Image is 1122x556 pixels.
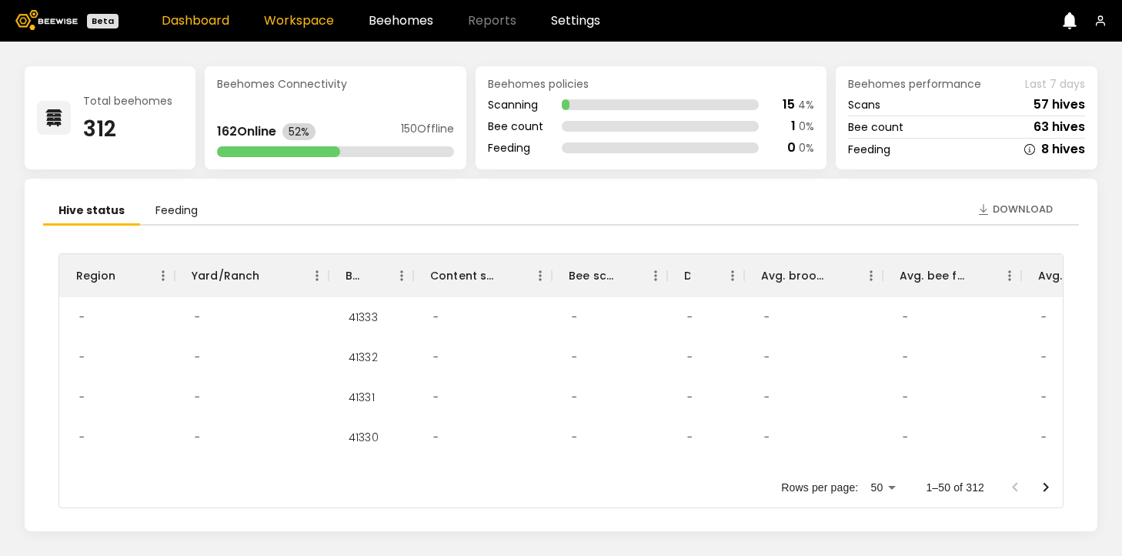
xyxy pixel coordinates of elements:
[1041,143,1085,156] div: 8 hives
[359,265,381,286] button: Sort
[260,265,282,286] button: Sort
[890,337,920,377] div: -
[421,297,451,337] div: -
[468,15,516,27] span: Reports
[67,457,97,497] div: -
[848,144,890,155] div: Feeding
[87,14,119,28] div: Beta
[421,417,451,457] div: -
[488,99,543,110] div: Scanning
[336,337,390,377] div: 41332
[781,480,858,495] p: Rows per page:
[998,264,1021,287] button: Menu
[264,15,334,27] a: Workspace
[613,265,635,286] button: Sort
[752,457,782,497] div: -
[559,337,589,377] div: -
[488,121,543,132] div: Bee count
[336,417,391,457] div: 41330
[848,99,880,110] div: Scans
[59,254,175,297] div: Region
[552,254,667,297] div: Bee scan hives
[306,264,329,287] button: Menu
[162,15,229,27] a: Dashboard
[752,297,782,337] div: -
[644,264,667,287] button: Menu
[900,254,967,297] div: Avg. bee frames
[336,377,387,417] div: 41331
[559,457,589,497] div: -
[799,121,814,132] div: 0 %
[115,265,137,286] button: Sort
[529,264,552,287] button: Menu
[926,480,984,495] p: 1–50 of 312
[744,254,883,297] div: Avg. brood frames
[15,10,78,30] img: Beewise logo
[175,254,329,297] div: Yard/Ranch
[1029,417,1059,457] div: -
[752,377,782,417] div: -
[798,99,814,110] div: 4 %
[1030,472,1061,503] button: Go to next page
[76,254,115,297] div: Region
[1029,337,1059,377] div: -
[83,95,172,106] div: Total beehomes
[752,417,782,457] div: -
[559,377,589,417] div: -
[890,457,920,497] div: -
[799,142,814,153] div: 0 %
[421,457,451,497] div: -
[488,142,543,153] div: Feeding
[675,297,705,337] div: -
[675,417,705,457] div: -
[182,457,212,497] div: -
[67,297,97,337] div: -
[684,254,690,297] div: Dead hives
[848,79,981,89] span: Beehomes performance
[761,254,829,297] div: Avg. brood frames
[67,417,97,457] div: -
[993,202,1053,217] span: Download
[890,377,920,417] div: -
[883,254,1021,297] div: Avg. bee frames
[488,79,815,89] div: Beehomes policies
[675,377,705,417] div: -
[182,337,212,377] div: -
[787,142,796,154] div: 0
[1025,79,1085,89] span: Last 7 days
[864,477,901,499] div: 50
[675,337,705,377] div: -
[667,254,744,297] div: Dead hives
[67,377,97,417] div: -
[217,79,454,89] div: Beehomes Connectivity
[413,254,552,297] div: Content scan hives
[182,417,212,457] div: -
[1029,457,1059,497] div: -
[401,123,454,140] div: 150 Offline
[1034,121,1085,133] div: 63 hives
[559,417,589,457] div: -
[336,457,391,497] div: 41329
[83,119,172,140] div: 312
[498,265,519,286] button: Sort
[860,264,883,287] button: Menu
[336,297,390,337] div: 41333
[1038,254,1106,297] div: Avg. honey frames
[721,264,744,287] button: Menu
[559,297,589,337] div: -
[182,377,212,417] div: -
[390,264,413,287] button: Menu
[369,15,433,27] a: Beehomes
[783,99,795,111] div: 15
[421,337,451,377] div: -
[152,264,175,287] button: Menu
[1029,377,1059,417] div: -
[421,377,451,417] div: -
[140,197,213,226] li: Feeding
[890,417,920,457] div: -
[967,265,989,286] button: Sort
[675,457,705,497] div: -
[970,197,1060,222] button: Download
[43,197,140,226] li: Hive status
[430,254,498,297] div: Content scan hives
